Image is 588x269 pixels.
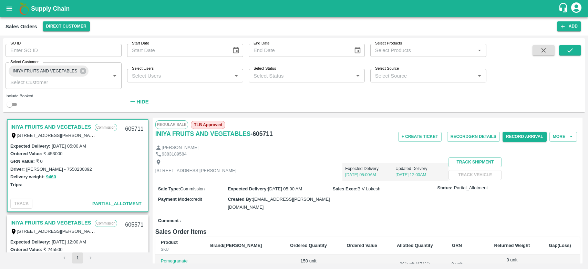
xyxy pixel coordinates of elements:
[494,243,530,248] b: Returned Weight
[10,59,39,65] label: Select Customer
[254,66,276,71] label: Select Status
[557,21,581,31] button: Add
[549,243,571,248] b: Gap(Loss)
[232,71,241,80] button: Open
[395,172,446,178] p: [DATE] 12:00AM
[503,132,547,142] button: Record Arrival
[372,71,473,80] input: Select Source
[1,1,17,17] button: open drawer
[155,120,188,129] span: Regular Sale
[52,239,86,245] label: [DATE] 12:00 AM
[10,151,42,156] label: Ordered Value:
[52,143,86,149] label: [DATE] 05:00 AM
[437,185,453,191] label: Status:
[155,129,251,139] a: INIYA FRUITS AND VEGETABLES
[161,258,199,265] p: Pomegranate
[347,243,377,248] b: Ordered Value
[447,132,500,142] button: RecordGRN Details
[158,186,180,191] label: Sale Type :
[210,243,262,248] b: Brand/[PERSON_NAME]
[43,21,90,31] button: Select DC
[92,201,142,206] span: Partial_Allotment
[290,243,327,248] b: Ordered Quantity
[155,168,237,174] p: [STREET_ADDRESS][PERSON_NAME]
[570,1,582,16] div: account of current user
[6,44,122,57] input: Enter SO ID
[31,5,70,12] b: Supply Chain
[136,99,148,104] strong: Hide
[10,122,91,131] a: INIYA FRUITS AND VEGETABLES
[162,151,186,158] p: 6383189584
[158,197,191,202] label: Payment Mode :
[36,159,43,164] label: ₹ 0
[17,228,98,234] label: [STREET_ADDRESS][PERSON_NAME]
[333,186,358,191] label: Sales Exec :
[95,124,117,131] p: Commission
[375,41,402,46] label: Select Products
[6,22,37,31] div: Sales Orders
[6,93,122,99] div: Include Booked
[398,132,442,142] button: + Create Ticket
[10,218,91,227] a: INIYA FRUITS AND VEGETABLES
[251,71,351,80] input: Select Status
[161,240,178,245] b: Product
[10,143,50,149] label: Expected Delivery :
[129,71,230,80] input: Select Users
[358,186,381,191] span: B V Lokesh
[43,247,62,252] label: ₹ 245500
[180,186,205,191] span: Commission
[10,167,25,172] label: Driver:
[10,41,21,46] label: SO ID
[46,173,56,181] button: 9460
[31,4,558,13] a: Supply Chain
[397,243,433,248] b: Allotted Quantity
[249,44,348,57] input: End Date
[191,121,225,129] span: TLB Approved
[10,159,35,164] label: GRN Value:
[375,66,399,71] label: Select Source
[191,197,202,202] span: credit
[58,252,97,263] nav: pagination navigation
[351,44,364,57] button: Choose date
[395,166,446,172] p: Updated Delivery
[10,182,22,187] label: Trips:
[110,71,119,80] button: Open
[95,220,117,227] p: Commission
[268,186,302,191] span: [DATE] 05:00 AM
[454,185,488,191] span: Partial_Allotment
[17,132,98,138] label: [STREET_ADDRESS][PERSON_NAME]
[10,239,50,245] label: Expected Delivery :
[558,2,570,15] div: customer-support
[155,227,580,237] h6: Sales Order Items
[475,46,484,55] button: Open
[72,252,83,263] button: page 1
[372,46,473,55] input: Select Products
[452,243,462,248] b: GRN
[162,145,198,151] p: [PERSON_NAME]
[127,44,227,57] input: Start Date
[345,172,395,178] p: [DATE] 05:00AM
[251,129,273,139] h6: - 605711
[43,151,62,156] label: ₹ 453000
[26,167,92,172] label: [PERSON_NAME] - 7550236892
[161,246,199,252] div: SKU
[254,41,269,46] label: End Date
[121,217,147,233] div: 605571
[158,218,182,224] label: Comment :
[448,157,502,167] button: Track Shipment
[475,71,484,80] button: Open
[228,197,330,209] span: [EMAIL_ADDRESS][PERSON_NAME][DOMAIN_NAME]
[353,71,362,80] button: Open
[229,44,243,57] button: Choose date
[132,66,154,71] label: Select Users
[10,174,45,179] label: Delivery weight:
[549,132,577,142] button: More
[9,66,89,77] div: INIYA FRUITS AND VEGETABLES
[345,166,395,172] p: Expected Delivery
[9,68,81,75] span: INIYA FRUITS AND VEGETABLES
[17,2,31,16] img: logo
[121,121,147,137] div: 605711
[127,96,151,108] button: Hide
[228,186,268,191] label: Expected Delivery :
